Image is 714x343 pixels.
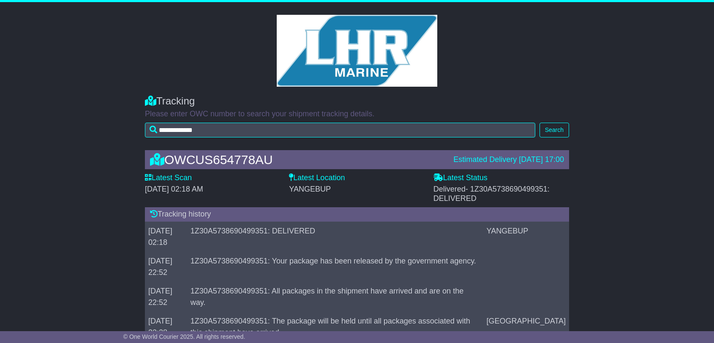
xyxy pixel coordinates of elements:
[145,252,187,282] td: [DATE] 22:52
[187,252,483,282] td: 1Z30A5738690499351: Your package has been released by the government agency.
[145,207,569,222] div: Tracking history
[187,282,483,312] td: 1Z30A5738690499351: All packages in the shipment have arrived and are on the way.
[145,222,187,252] td: [DATE] 02:18
[483,222,569,252] td: YANGEBUP
[145,185,203,193] span: [DATE] 02:18 AM
[277,15,437,87] img: GetCustomerLogo
[145,173,192,183] label: Latest Scan
[123,333,245,340] span: © One World Courier 2025. All rights reserved.
[187,222,483,252] td: 1Z30A5738690499351: DELIVERED
[145,312,187,342] td: [DATE] 22:28
[289,173,345,183] label: Latest Location
[146,153,449,167] div: OWCUS654778AU
[145,95,569,107] div: Tracking
[187,312,483,342] td: 1Z30A5738690499351: The package will be held until all packages associated with this shipment hav...
[433,185,550,203] span: Delivered
[289,185,331,193] span: YANGEBUP
[145,110,569,119] p: Please enter OWC number to search your shipment tracking details.
[145,282,187,312] td: [DATE] 22:52
[453,155,564,165] div: Estimated Delivery [DATE] 17:00
[433,173,488,183] label: Latest Status
[540,123,569,137] button: Search
[483,312,569,342] td: [GEOGRAPHIC_DATA]
[433,185,550,203] span: - 1Z30A5738690499351: DELIVERED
